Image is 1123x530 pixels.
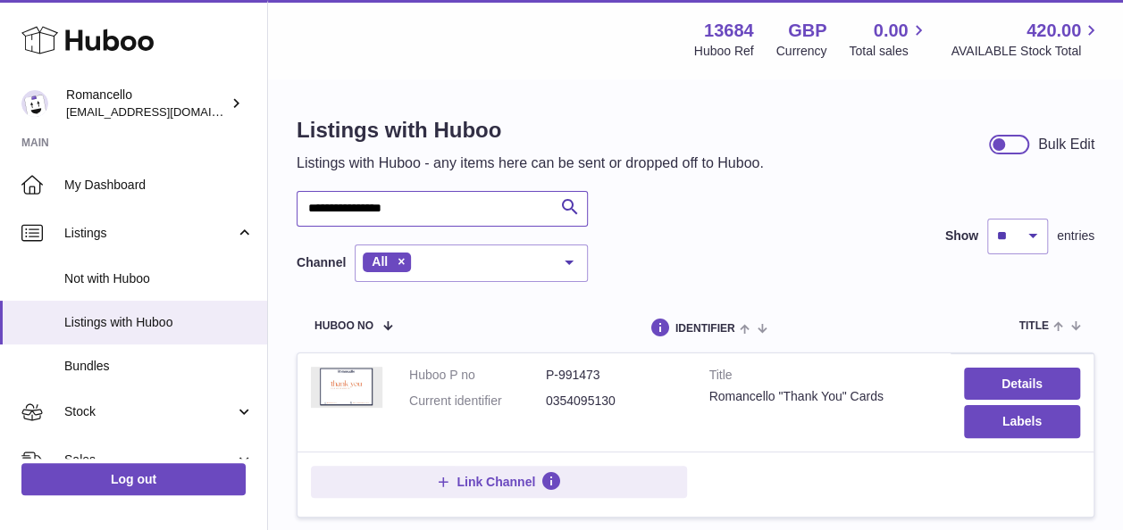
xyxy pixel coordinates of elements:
[675,323,735,335] span: identifier
[945,228,978,244] label: Show
[409,393,546,410] dt: Current identifier
[964,368,1080,400] a: Details
[546,393,683,410] dd: 0354095130
[64,225,235,242] span: Listings
[951,19,1102,60] a: 420.00 AVAILABLE Stock Total
[64,270,254,287] span: Not with Huboo
[297,153,764,173] p: Listings with Huboo - any items here can be sent or dropped off to Huboo.
[21,90,48,117] img: internalAdmin-13684@internal.huboo.com
[64,403,235,420] span: Stock
[1018,320,1048,332] span: title
[297,116,764,145] h1: Listings with Huboo
[372,254,388,269] span: All
[457,474,535,490] span: Link Channel
[21,463,246,495] a: Log out
[409,367,546,384] dt: Huboo P no
[297,254,346,271] label: Channel
[1027,19,1081,43] span: 420.00
[964,405,1080,437] button: Labels
[951,43,1102,60] span: AVAILABLE Stock Total
[694,43,754,60] div: Huboo Ref
[314,320,373,332] span: Huboo no
[311,466,687,498] button: Link Channel
[788,19,826,43] strong: GBP
[709,367,937,388] strong: Title
[849,19,928,60] a: 0.00 Total sales
[776,43,827,60] div: Currency
[1057,228,1094,244] span: entries
[704,19,754,43] strong: 13684
[64,451,235,468] span: Sales
[311,367,382,408] img: Romancello "Thank You" Cards
[66,104,263,119] span: [EMAIL_ADDRESS][DOMAIN_NAME]
[64,314,254,331] span: Listings with Huboo
[849,43,928,60] span: Total sales
[874,19,909,43] span: 0.00
[709,388,937,405] div: Romancello "Thank You" Cards
[1038,135,1094,154] div: Bulk Edit
[546,367,683,384] dd: P-991473
[66,87,227,120] div: Romancello
[64,177,254,194] span: My Dashboard
[64,358,254,375] span: Bundles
